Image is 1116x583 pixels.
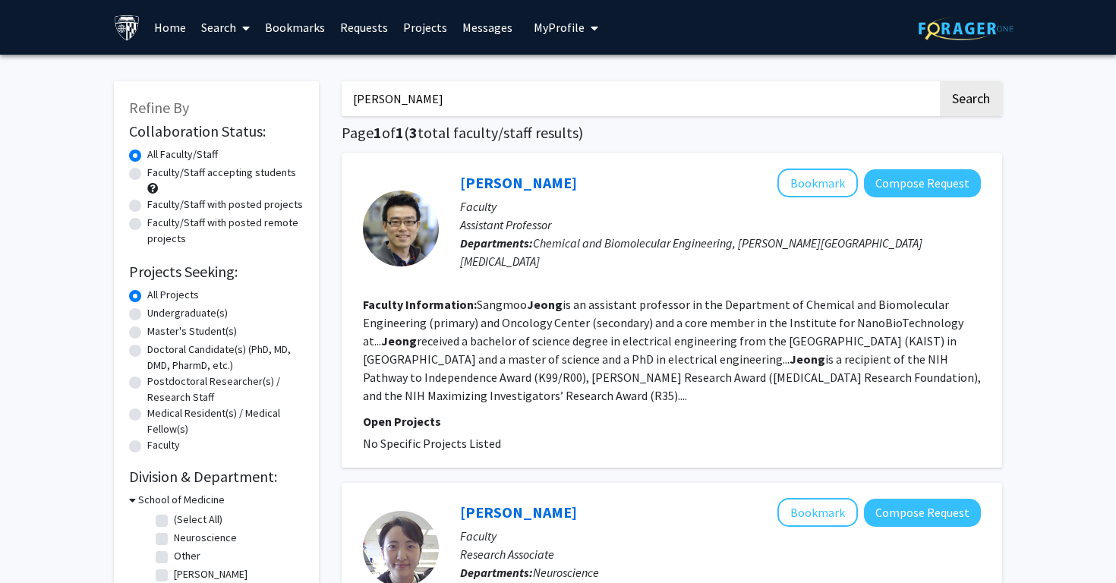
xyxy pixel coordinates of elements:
[147,165,296,181] label: Faculty/Staff accepting students
[533,565,599,580] span: Neuroscience
[147,323,237,339] label: Master's Student(s)
[147,437,180,453] label: Faculty
[333,1,396,54] a: Requests
[460,235,533,251] b: Departments:
[790,351,825,367] b: Jeong
[129,122,304,140] h2: Collaboration Status:
[174,548,200,564] label: Other
[147,287,199,303] label: All Projects
[147,342,304,373] label: Doctoral Candidate(s) (PhD, MD, DMD, PharmD, etc.)
[864,169,981,197] button: Compose Request to Sangmoo Jeong
[460,545,981,563] p: Research Associate
[409,123,418,142] span: 3
[138,492,225,508] h3: School of Medicine
[374,123,382,142] span: 1
[363,436,501,451] span: No Specific Projects Listed
[864,499,981,527] button: Compose Request to Su-Jeong Kim
[174,530,237,546] label: Neuroscience
[147,305,228,321] label: Undergraduate(s)
[460,216,981,234] p: Assistant Professor
[363,297,981,403] fg-read-more: Sangmoo is an assistant professor in the Department of Chemical and Biomolecular Engineering (pri...
[919,17,1014,40] img: ForagerOne Logo
[147,215,304,247] label: Faculty/Staff with posted remote projects
[940,81,1002,116] button: Search
[777,498,858,527] button: Add Su-Jeong Kim to Bookmarks
[460,527,981,545] p: Faculty
[460,173,577,192] a: [PERSON_NAME]
[460,197,981,216] p: Faculty
[363,412,981,430] p: Open Projects
[396,123,404,142] span: 1
[129,98,189,117] span: Refine By
[129,263,304,281] h2: Projects Seeking:
[342,81,938,116] input: Search Keywords
[194,1,257,54] a: Search
[460,235,922,269] span: Chemical and Biomolecular Engineering, [PERSON_NAME][GEOGRAPHIC_DATA][MEDICAL_DATA]
[147,1,194,54] a: Home
[147,197,303,213] label: Faculty/Staff with posted projects
[114,14,140,41] img: Johns Hopkins University Logo
[396,1,455,54] a: Projects
[129,468,304,486] h2: Division & Department:
[460,503,577,522] a: [PERSON_NAME]
[460,565,533,580] b: Departments:
[342,124,1002,142] h1: Page of ( total faculty/staff results)
[777,169,858,197] button: Add Sangmoo Jeong to Bookmarks
[147,405,304,437] label: Medical Resident(s) / Medical Fellow(s)
[363,297,477,312] b: Faculty Information:
[381,333,417,348] b: Jeong
[257,1,333,54] a: Bookmarks
[147,373,304,405] label: Postdoctoral Researcher(s) / Research Staff
[527,297,563,312] b: Jeong
[455,1,520,54] a: Messages
[174,512,222,528] label: (Select All)
[534,20,585,35] span: My Profile
[11,515,65,572] iframe: Chat
[147,147,218,162] label: All Faculty/Staff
